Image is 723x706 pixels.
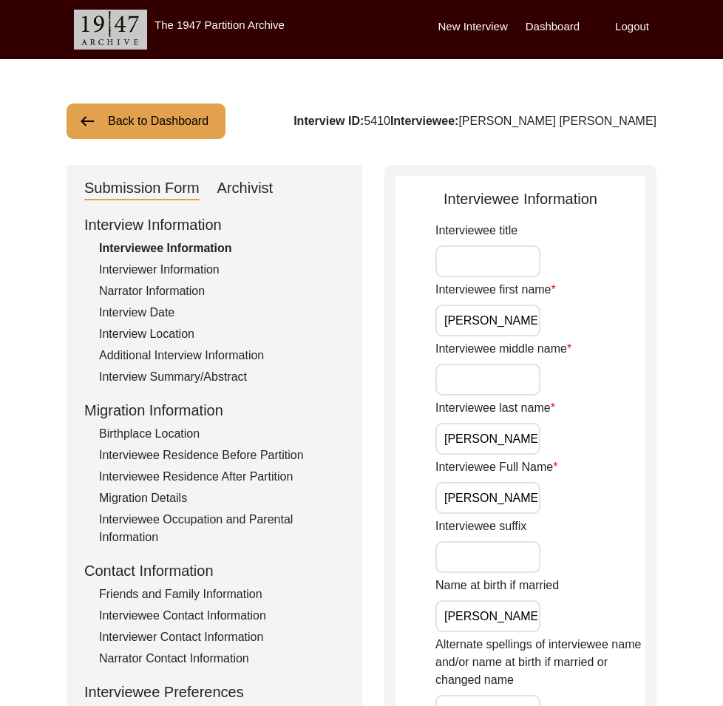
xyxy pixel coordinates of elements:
div: Interview Summary/Abstract [99,368,344,386]
img: header-logo.png [74,10,147,50]
div: Additional Interview Information [99,347,344,364]
div: Archivist [217,177,274,200]
div: Migration Details [99,489,344,507]
button: Back to Dashboard [67,103,225,139]
div: Interviewee Residence After Partition [99,468,344,486]
label: Interviewee Full Name [435,458,557,476]
div: Contact Information [84,560,344,582]
div: Interview Information [84,214,344,236]
img: arrow-left.png [78,112,96,130]
div: Interviewee Information [396,188,645,210]
label: Interviewee middle name [435,340,571,358]
div: Interviewee Information [99,240,344,257]
div: Interviewer Contact Information [99,628,344,646]
div: Narrator Information [99,282,344,300]
div: Interviewer Information [99,261,344,279]
div: Interview Date [99,304,344,322]
label: The 1947 Partition Archive [155,18,285,31]
label: Logout [615,18,649,35]
label: Alternate spellings of interviewee name and/or name at birth if married or changed name [435,636,645,689]
div: Migration Information [84,399,344,421]
label: Interviewee suffix [435,517,526,535]
div: Interviewee Residence Before Partition [99,447,344,464]
div: Submission Form [84,177,200,200]
label: Name at birth if married [435,577,559,594]
div: Interviewee Occupation and Parental Information [99,511,344,546]
div: 5410 [PERSON_NAME] [PERSON_NAME] [293,112,656,130]
div: Birthplace Location [99,425,344,443]
div: Interview Location [99,325,344,343]
b: Interviewee: [390,115,458,127]
label: Interviewee title [435,222,517,240]
div: Narrator Contact Information [99,650,344,668]
label: Dashboard [526,18,580,35]
div: Interviewee Preferences [84,681,344,703]
label: Interviewee last name [435,399,555,417]
div: Interviewee Contact Information [99,607,344,625]
div: Friends and Family Information [99,585,344,603]
label: Interviewee first name [435,281,556,299]
b: Interview ID: [293,115,364,127]
label: New Interview [438,18,508,35]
